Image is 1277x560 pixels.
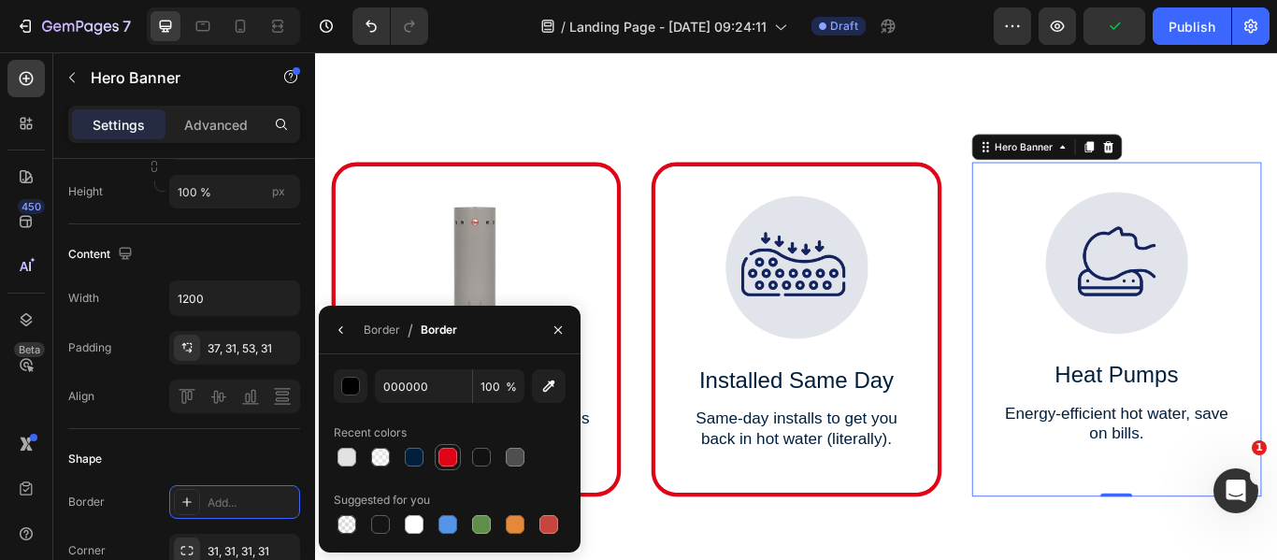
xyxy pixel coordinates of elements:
[1213,468,1258,513] iframe: Intercom live chat
[184,115,248,135] p: Advanced
[170,281,299,315] input: Auto
[93,115,145,135] p: Settings
[334,424,407,441] div: Recent colors
[208,340,295,357] div: 37, 31, 53, 31
[208,543,295,560] div: 31, 31, 31, 31
[68,242,136,267] div: Content
[208,495,295,511] div: Add...
[796,409,1072,456] p: Energy-efficient hot water, save on bills.
[1252,440,1267,455] span: 1
[169,175,300,208] input: px
[427,415,694,462] p: Same-day installs to get you back in hot water (literally).
[334,492,430,509] div: Suggested for you
[68,494,105,510] div: Border
[315,52,1277,560] iframe: To enrich screen reader interactions, please activate Accessibility in Grammarly extension settings
[68,388,94,405] div: Align
[569,17,767,36] span: Landing Page - [DATE] 09:24:11
[272,184,285,198] span: px
[796,360,1072,393] p: Heat Pumps
[427,366,694,398] p: Installed Same Day
[851,163,1017,329] img: gempages_530719710572971228-25bf68f4-5808-4071-b428-cbb1fe5beb5c.png
[421,322,457,338] div: Border
[375,369,472,403] input: Eg: FFFFFF
[789,102,864,119] div: Hero Banner
[68,451,102,467] div: Shape
[68,542,106,559] div: Corner
[830,18,858,35] span: Draft
[18,199,45,214] div: 450
[506,379,517,395] span: %
[364,322,400,338] div: Border
[1169,17,1215,36] div: Publish
[7,7,139,45] button: 7
[68,183,103,200] label: Height
[1153,7,1231,45] button: Publish
[478,167,644,334] img: gempages_530719710572971228-887adecb-ddc7-4953-84b1-672ac8f122bc.png
[408,319,413,341] span: /
[122,15,131,37] p: 7
[91,66,250,89] p: Hero Banner
[561,17,566,36] span: /
[352,7,428,45] div: Undo/Redo
[68,339,111,356] div: Padding
[14,342,45,357] div: Beta
[68,290,99,307] div: Width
